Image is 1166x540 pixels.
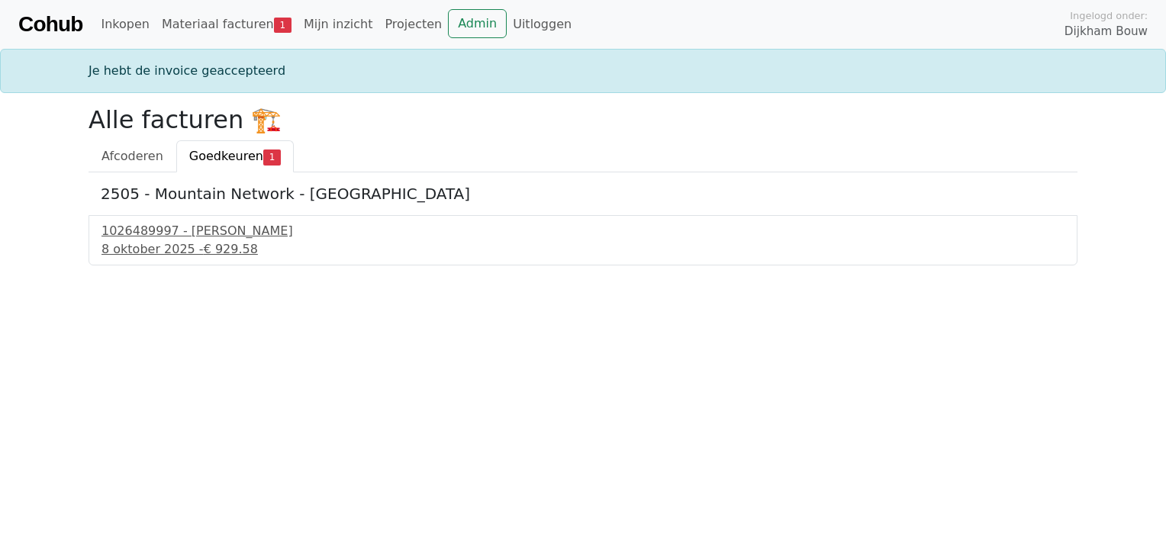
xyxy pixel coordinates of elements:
h5: 2505 - Mountain Network - [GEOGRAPHIC_DATA] [101,185,1065,203]
h2: Alle facturen 🏗️ [89,105,1077,134]
a: Uitloggen [507,9,578,40]
span: € 929.58 [204,242,258,256]
a: Projecten [378,9,448,40]
a: Inkopen [95,9,155,40]
span: Goedkeuren [189,149,263,163]
span: Ingelogd onder: [1070,8,1148,23]
div: 8 oktober 2025 - [101,240,1065,259]
span: Afcoderen [101,149,163,163]
a: Materiaal facturen1 [156,9,298,40]
span: 1 [274,18,291,33]
a: 1026489997 - [PERSON_NAME]8 oktober 2025 -€ 929.58 [101,222,1065,259]
span: 1 [263,149,281,165]
span: Dijkham Bouw [1065,23,1148,40]
a: Afcoderen [89,140,176,172]
div: 1026489997 - [PERSON_NAME] [101,222,1065,240]
a: Cohub [18,6,82,43]
a: Admin [448,9,507,38]
a: Goedkeuren1 [176,140,294,172]
a: Mijn inzicht [298,9,379,40]
div: Je hebt de invoice geaccepteerd [79,62,1087,80]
